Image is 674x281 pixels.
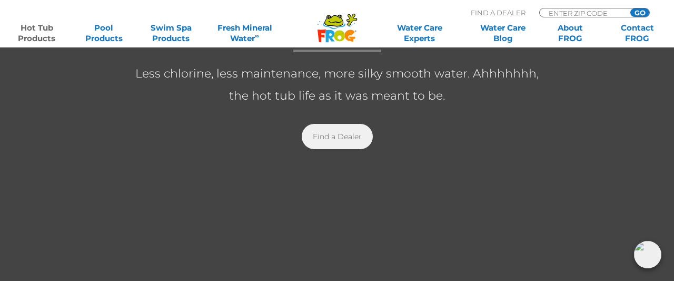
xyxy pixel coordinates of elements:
[634,241,661,268] img: openIcon
[611,23,663,44] a: ContactFROG
[78,23,130,44] a: PoolProducts
[544,23,596,44] a: AboutFROG
[212,23,277,44] a: Fresh MineralWater∞
[11,23,63,44] a: Hot TubProducts
[255,32,259,40] sup: ∞
[377,23,462,44] a: Water CareExperts
[548,8,619,17] input: Zip Code Form
[477,23,529,44] a: Water CareBlog
[471,8,526,17] p: Find A Dealer
[145,23,197,44] a: Swim SpaProducts
[302,124,373,149] a: Find a Dealer
[630,8,649,17] input: GO
[126,63,548,107] p: Less chlorine, less maintenance, more silky smooth water. Ahhhhhhh, the hot tub life as it was me...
